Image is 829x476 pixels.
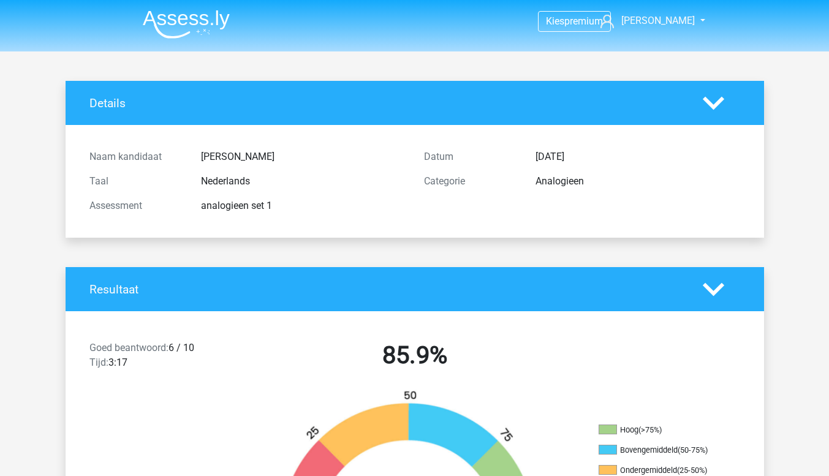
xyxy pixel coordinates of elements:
img: Assessly [143,10,230,39]
div: (25-50%) [677,466,707,475]
h2: 85.9% [257,341,573,370]
span: Tijd: [89,357,108,368]
div: Analogieen [526,174,749,189]
h4: Details [89,96,684,110]
div: (>75%) [638,425,662,434]
li: Hoog [599,425,721,436]
div: (50-75%) [678,445,708,455]
div: Taal [80,174,192,189]
div: [DATE] [526,149,749,164]
li: Bovengemiddeld [599,445,721,456]
div: analogieen set 1 [192,198,415,213]
li: Ondergemiddeld [599,465,721,476]
a: Kiespremium [539,13,610,29]
div: Assessment [80,198,192,213]
span: Goed beantwoord: [89,342,168,353]
div: Nederlands [192,174,415,189]
div: Naam kandidaat [80,149,192,164]
span: Kies [546,15,564,27]
div: Categorie [415,174,526,189]
div: [PERSON_NAME] [192,149,415,164]
h4: Resultaat [89,282,684,297]
span: [PERSON_NAME] [621,15,695,26]
div: Datum [415,149,526,164]
a: [PERSON_NAME] [596,13,696,28]
div: 6 / 10 3:17 [80,341,248,375]
span: premium [564,15,603,27]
